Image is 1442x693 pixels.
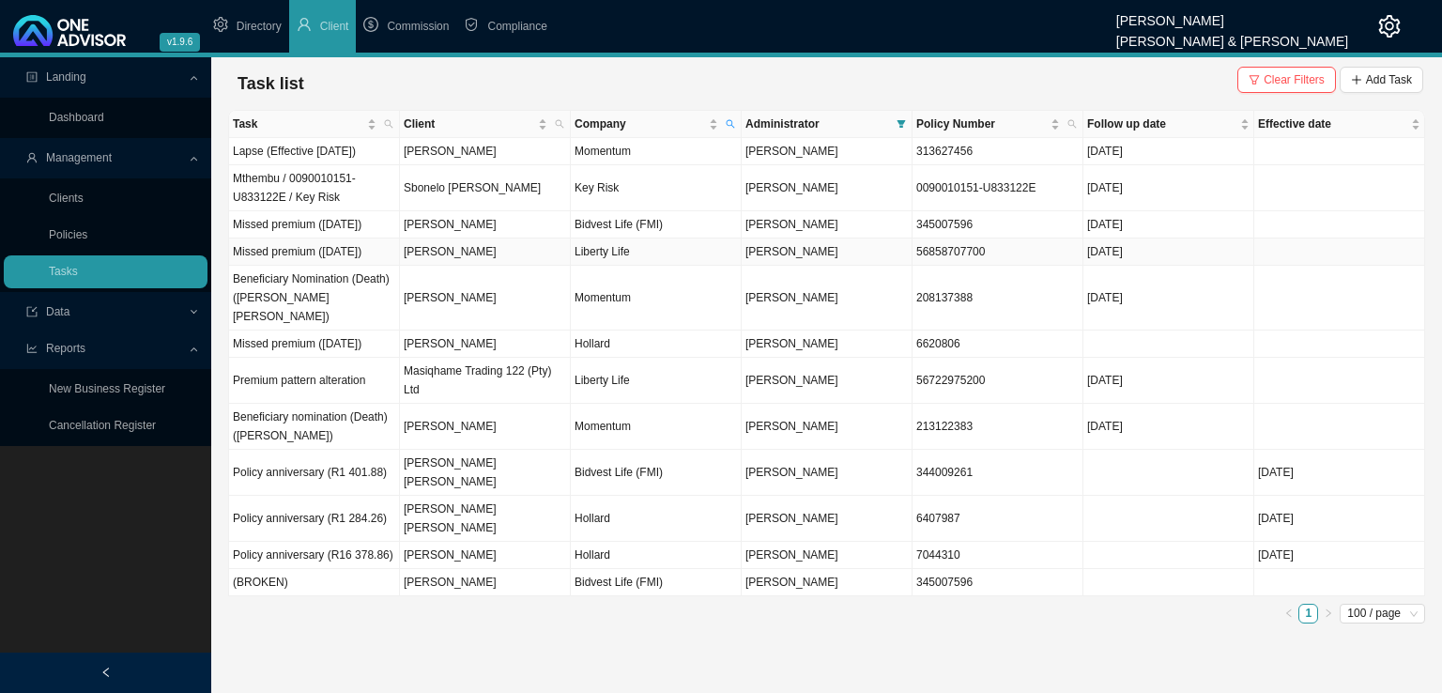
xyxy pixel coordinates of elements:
[745,181,838,194] span: [PERSON_NAME]
[1083,111,1254,138] th: Follow up date
[1249,74,1260,85] span: filter
[229,496,400,542] td: Policy anniversary (R1 284.26)
[26,306,38,317] span: import
[1116,25,1348,46] div: [PERSON_NAME] & [PERSON_NAME]
[400,358,571,404] td: Masiqhame Trading 122 (Pty) Ltd
[913,331,1083,358] td: 6620806
[1340,67,1423,93] button: Add Task
[1083,165,1254,211] td: [DATE]
[400,542,571,569] td: [PERSON_NAME]
[49,265,78,278] a: Tasks
[1279,604,1298,624] li: Previous Page
[1318,604,1338,624] button: right
[1318,604,1338,624] li: Next Page
[238,74,304,93] span: Task list
[400,111,571,138] th: Client
[745,374,838,387] span: [PERSON_NAME]
[400,239,571,266] td: [PERSON_NAME]
[49,111,104,124] a: Dashboard
[400,450,571,496] td: [PERSON_NAME] [PERSON_NAME]
[913,404,1083,450] td: 213122383
[229,111,400,138] th: Task
[229,542,400,569] td: Policy anniversary (R16 378.86)
[233,115,363,133] span: Task
[1279,604,1298,624] button: left
[745,576,838,589] span: [PERSON_NAME]
[1284,608,1294,618] span: left
[913,239,1083,266] td: 56858707700
[229,358,400,404] td: Premium pattern alteration
[571,331,742,358] td: Hollard
[26,71,38,83] span: profile
[571,450,742,496] td: Bidvest Life (FMI)
[46,305,69,318] span: Data
[1116,5,1348,25] div: [PERSON_NAME]
[26,152,38,163] span: user
[745,420,838,433] span: [PERSON_NAME]
[320,20,349,33] span: Client
[13,15,126,46] img: 2df55531c6924b55f21c4cf5d4484680-logo-light.svg
[1237,67,1336,93] button: Clear Filters
[745,512,838,525] span: [PERSON_NAME]
[1347,605,1418,623] span: 100 / page
[722,111,739,137] span: search
[571,111,742,138] th: Company
[49,228,87,241] a: Policies
[745,115,889,133] span: Administrator
[400,331,571,358] td: [PERSON_NAME]
[1067,119,1077,129] span: search
[400,266,571,331] td: [PERSON_NAME]
[1083,211,1254,239] td: [DATE]
[571,266,742,331] td: Momentum
[1087,115,1236,133] span: Follow up date
[1324,608,1333,618] span: right
[400,211,571,239] td: [PERSON_NAME]
[380,111,397,137] span: search
[571,404,742,450] td: Momentum
[1299,605,1317,623] a: 1
[1254,111,1425,138] th: Effective date
[46,151,112,164] span: Management
[387,20,449,33] span: Commission
[916,115,1047,133] span: Policy Number
[400,496,571,542] td: [PERSON_NAME] [PERSON_NAME]
[1258,115,1407,133] span: Effective date
[1083,239,1254,266] td: [DATE]
[1366,70,1412,89] span: Add Task
[913,569,1083,596] td: 345007596
[404,115,534,133] span: Client
[229,266,400,331] td: Beneficiary Nomination (Death) ([PERSON_NAME] [PERSON_NAME])
[1083,138,1254,165] td: [DATE]
[1254,496,1425,542] td: [DATE]
[26,343,38,354] span: line-chart
[1264,70,1325,89] span: Clear Filters
[571,211,742,239] td: Bidvest Life (FMI)
[726,119,735,129] span: search
[913,111,1083,138] th: Policy Number
[160,33,200,52] span: v1.9.6
[1340,604,1425,624] div: Page Size
[400,138,571,165] td: [PERSON_NAME]
[229,165,400,211] td: Mthembu / 0090010151-U833122E / Key Risk
[1083,404,1254,450] td: [DATE]
[555,119,564,129] span: search
[745,466,838,479] span: [PERSON_NAME]
[571,358,742,404] td: Liberty Life
[237,20,282,33] span: Directory
[213,17,228,32] span: setting
[1378,15,1401,38] span: setting
[913,211,1083,239] td: 345007596
[100,667,112,678] span: left
[229,569,400,596] td: (BROKEN)
[571,542,742,569] td: Hollard
[897,119,906,129] span: filter
[745,218,838,231] span: [PERSON_NAME]
[363,17,378,32] span: dollar
[745,245,838,258] span: [PERSON_NAME]
[1064,111,1081,137] span: search
[1254,542,1425,569] td: [DATE]
[745,291,838,304] span: [PERSON_NAME]
[745,145,838,158] span: [PERSON_NAME]
[400,404,571,450] td: [PERSON_NAME]
[400,569,571,596] td: [PERSON_NAME]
